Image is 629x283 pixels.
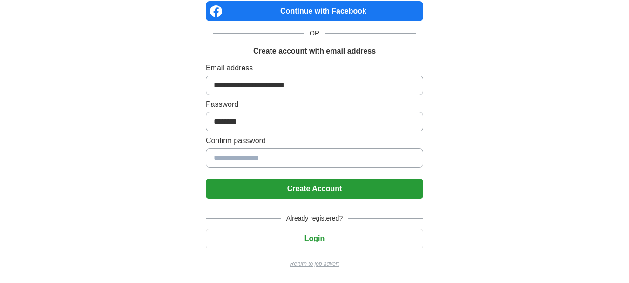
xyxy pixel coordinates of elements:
a: Return to job advert [206,260,423,268]
button: Create Account [206,179,423,199]
a: Continue with Facebook [206,1,423,21]
label: Email address [206,62,423,74]
span: OR [304,28,325,38]
label: Confirm password [206,135,423,146]
span: Already registered? [281,214,348,223]
label: Password [206,99,423,110]
a: Login [206,235,423,242]
h1: Create account with email address [253,46,376,57]
button: Login [206,229,423,248]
